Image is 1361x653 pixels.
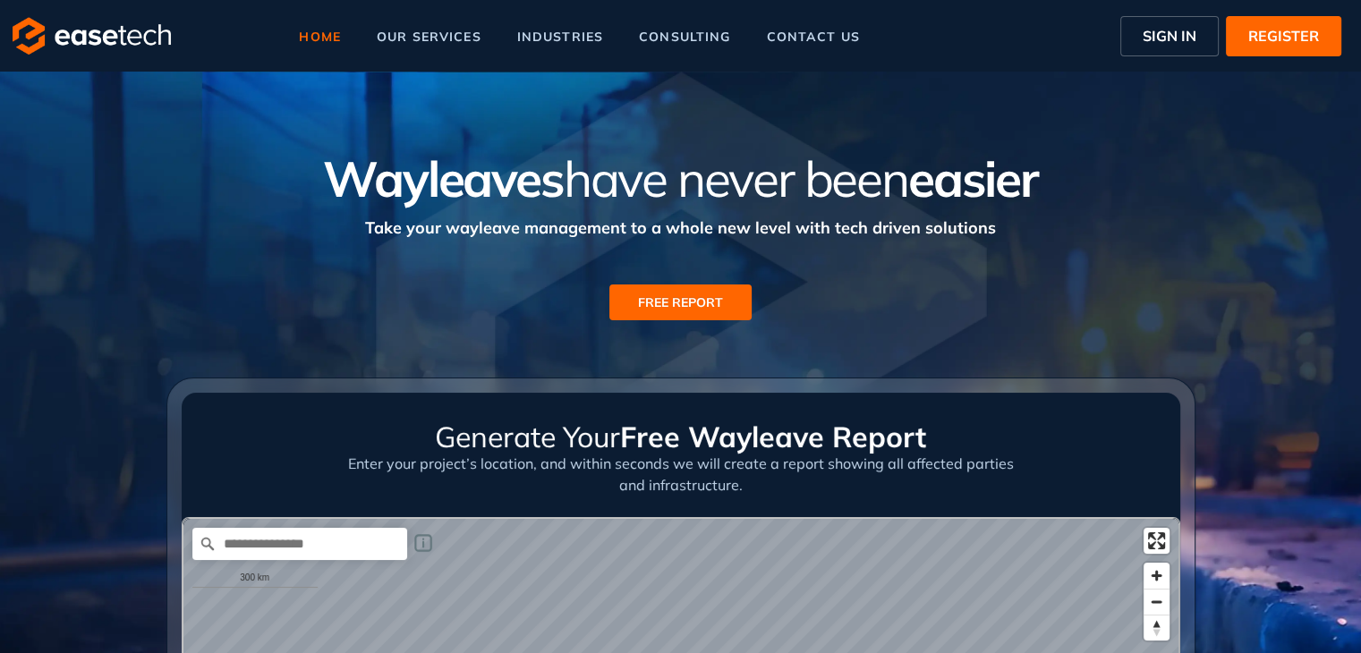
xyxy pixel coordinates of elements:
span: industries [517,30,603,43]
button: REGISTER [1226,16,1341,56]
span: SIGN IN [1143,25,1196,47]
span: Reset bearing to north [1144,615,1170,640]
span: Free Wayleave Report [620,419,926,454]
div: Enter your project’s location, and within seconds we will create a report showing all affected pa... [348,453,1014,517]
span: home [299,30,341,43]
span: easier [908,148,1038,209]
button: Zoom in [1144,563,1170,589]
span: Generate Your [435,419,620,454]
input: Search place... [192,528,407,560]
span: FREE REPORT [638,293,723,312]
div: Take your wayleave management to a whole new level with tech driven solutions [166,207,1195,240]
span: REGISTER [1248,25,1319,47]
button: Enter fullscreen [1144,528,1170,554]
span: our services [377,30,481,43]
img: logo [13,17,171,55]
span: Zoom out [1144,589,1170,615]
span: Wayleaves [323,148,563,209]
div: 300 km [192,569,318,588]
button: Reset bearing to north [1144,615,1170,640]
button: FREE REPORT [609,284,752,320]
button: SIGN IN [1120,16,1219,56]
button: Zoom out [1144,589,1170,615]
